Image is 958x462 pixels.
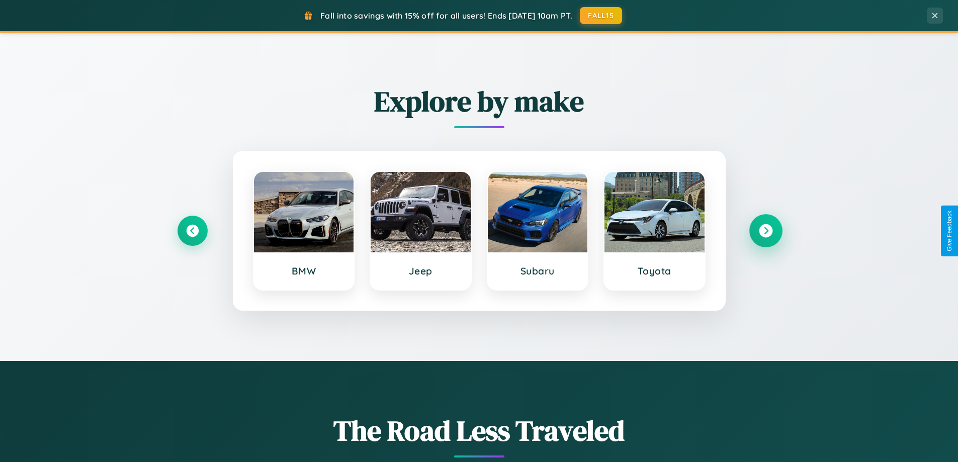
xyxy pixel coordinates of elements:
[580,7,622,24] button: FALL15
[320,11,572,21] span: Fall into savings with 15% off for all users! Ends [DATE] 10am PT.
[615,265,694,277] h3: Toyota
[178,82,781,121] h2: Explore by make
[381,265,461,277] h3: Jeep
[946,211,953,251] div: Give Feedback
[178,411,781,450] h1: The Road Less Traveled
[498,265,578,277] h3: Subaru
[264,265,344,277] h3: BMW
